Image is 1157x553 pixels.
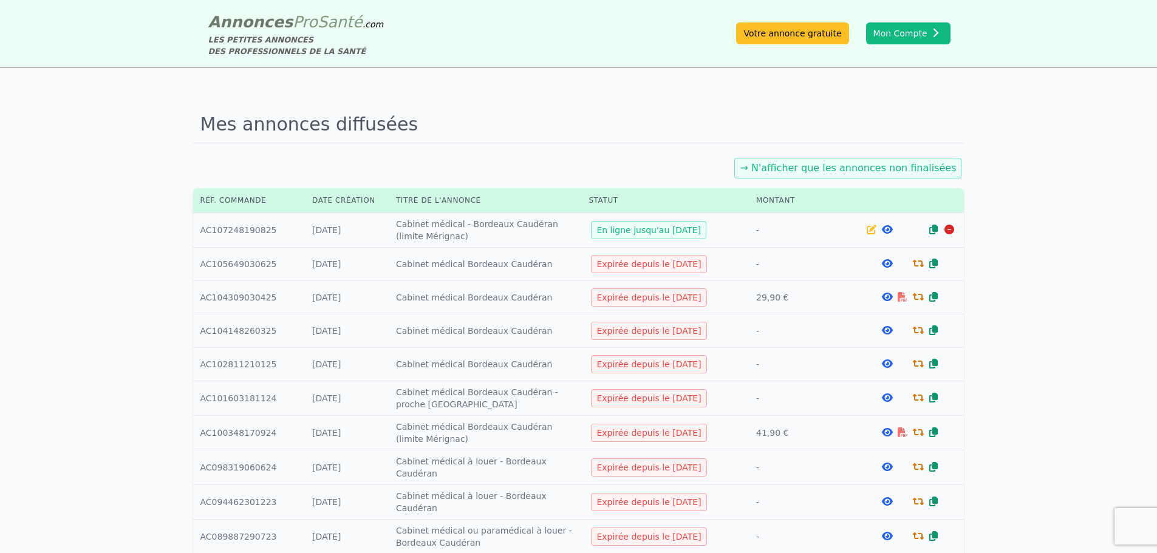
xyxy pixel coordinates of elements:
a: Votre annonce gratuite [736,22,848,44]
i: Dupliquer l'annonce [929,393,938,402]
i: Dupliquer l'annonce [929,259,938,268]
th: Montant [749,188,856,213]
div: Expirée depuis le [DATE] [591,255,706,273]
div: Expirée depuis le [DATE] [591,355,706,373]
i: Arrêter la diffusion de l'annonce [944,225,954,234]
i: Renouveler la commande [913,393,924,402]
td: AC104148260325 [193,314,305,348]
i: Voir l'annonce [882,259,893,268]
i: Editer l'annonce [867,225,876,234]
td: [DATE] [305,416,389,450]
div: Expirée depuis le [DATE] [591,389,706,407]
i: Renouveler la commande [913,325,924,335]
td: [DATE] [305,213,389,248]
td: Cabinet médical Bordeaux Caudéran (limite Mérignac) [389,416,581,450]
i: Voir l'annonce [882,497,893,506]
td: Cabinet médical Bordeaux Caudéran [389,348,581,381]
i: Renouveler la commande [913,497,924,506]
td: [DATE] [305,485,389,520]
i: Voir l'annonce [882,462,893,472]
i: Dupliquer l'annonce [929,462,938,472]
i: Télécharger la facture [898,292,907,302]
span: Santé [318,13,363,31]
td: AC094462301223 [193,485,305,520]
i: Dupliquer l'annonce [929,497,938,506]
td: - [749,450,856,485]
div: Expirée depuis le [DATE] [591,288,706,307]
td: AC098319060624 [193,450,305,485]
td: - [749,248,856,281]
th: Date création [305,188,389,213]
td: [DATE] [305,450,389,485]
div: Expirée depuis le [DATE] [591,528,706,546]
td: Cabinet médical à louer - Bordeaux Caudéran [389,485,581,520]
div: Expirée depuis le [DATE] [591,458,706,477]
td: - [749,348,856,381]
td: [DATE] [305,281,389,314]
td: - [749,314,856,348]
i: Dupliquer l'annonce [929,531,938,541]
a: AnnoncesProSanté.com [208,13,384,31]
i: Voir l'annonce [882,359,893,368]
i: Voir l'annonce [882,427,893,437]
i: Renouveler la commande [913,259,924,268]
td: [DATE] [305,314,389,348]
div: LES PETITES ANNONCES DES PROFESSIONNELS DE LA SANTÉ [208,34,384,57]
td: [DATE] [305,248,389,281]
i: Renouveler la commande [913,531,924,541]
td: AC104309030425 [193,281,305,314]
td: AC105649030625 [193,248,305,281]
th: Titre de l'annonce [389,188,581,213]
td: [DATE] [305,381,389,416]
td: Cabinet médical Bordeaux Caudéran [389,314,581,348]
i: Dupliquer l'annonce [929,292,938,302]
i: Voir l'annonce [882,292,893,302]
i: Renouveler la commande [913,462,924,472]
div: Expirée depuis le [DATE] [591,493,706,511]
td: Cabinet médical à louer - Bordeaux Caudéran [389,450,581,485]
th: Réf. commande [193,188,305,213]
th: Statut [581,188,749,213]
td: AC102811210125 [193,348,305,381]
td: 29,90 € [749,281,856,314]
td: - [749,213,856,248]
td: - [749,381,856,416]
i: Renouveler la commande [913,292,924,302]
td: [DATE] [305,348,389,381]
td: 41,90 € [749,416,856,450]
div: Expirée depuis le [DATE] [591,322,706,340]
h1: Mes annonces diffusées [193,106,964,143]
a: → N'afficher que les annonces non finalisées [740,162,956,174]
span: .com [363,19,383,29]
td: AC100348170924 [193,416,305,450]
td: Cabinet médical Bordeaux Caudéran [389,248,581,281]
td: AC107248190825 [193,213,305,248]
i: Voir l'annonce [882,225,893,234]
i: Renouveler la commande [913,427,924,437]
i: Télécharger la facture [898,427,907,437]
i: Dupliquer l'annonce [929,325,938,335]
i: Dupliquer l'annonce [929,427,938,437]
div: En ligne jusqu'au [DATE] [591,221,706,239]
div: Expirée depuis le [DATE] [591,424,706,442]
td: AC101603181124 [193,381,305,416]
td: - [749,485,856,520]
td: Cabinet médical Bordeaux Caudéran - proche [GEOGRAPHIC_DATA] [389,381,581,416]
i: Voir l'annonce [882,531,893,541]
i: Voir l'annonce [882,325,893,335]
span: Annonces [208,13,293,31]
i: Dupliquer l'annonce [929,359,938,368]
i: Dupliquer l'annonce [929,225,938,234]
i: Renouveler la commande [913,359,924,368]
button: Mon Compte [866,22,951,44]
td: Cabinet médical Bordeaux Caudéran [389,281,581,314]
span: Pro [293,13,318,31]
td: Cabinet médical - Bordeaux Caudéran (limite Mérignac) [389,213,581,248]
i: Voir l'annonce [882,393,893,402]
